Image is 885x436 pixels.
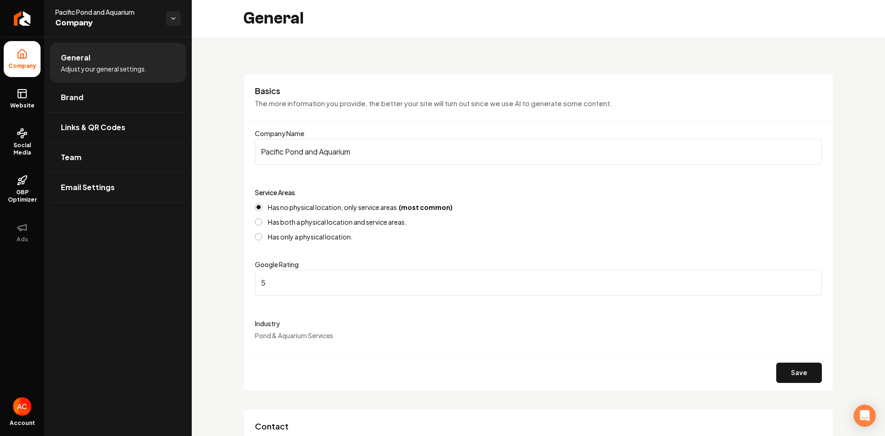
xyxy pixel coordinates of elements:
[4,215,41,251] button: Ads
[255,188,295,197] label: Service Areas
[14,11,31,26] img: Rebolt Logo
[268,233,353,240] label: Has only a physical location.
[255,270,822,296] input: Google Rating
[255,260,299,269] label: Google Rating
[10,419,35,427] span: Account
[255,139,822,165] input: Company Name
[255,421,822,432] h3: Contact
[61,64,147,73] span: Adjust your general settings.
[255,98,822,109] p: The more information you provide, the better your site will turn out since we use AI to generate ...
[61,92,83,103] span: Brand
[13,236,32,243] span: Ads
[399,203,453,211] strong: (most common)
[4,142,41,156] span: Social Media
[13,397,31,416] img: Andrew Cleveland
[243,9,304,28] h2: General
[255,85,822,96] h3: Basics
[255,129,304,137] label: Company Name
[13,397,31,416] button: Open user button
[854,405,876,427] div: Open Intercom Messenger
[4,189,41,203] span: GBP Optimizer
[50,113,186,142] a: Links & QR Codes
[50,173,186,202] a: Email Settings
[61,182,115,193] span: Email Settings
[50,143,186,172] a: Team
[61,122,125,133] span: Links & QR Codes
[55,17,159,30] span: Company
[268,219,407,225] label: Has both a physical location and service areas.
[61,152,82,163] span: Team
[55,7,159,17] span: Pacific Pond and Aquarium
[255,331,333,340] span: Pond & Aquarium Services
[776,363,822,383] button: Save
[4,81,41,117] a: Website
[5,62,40,70] span: Company
[4,167,41,211] a: GBP Optimizer
[268,204,453,210] label: Has no physical location, only service areas.
[6,102,38,109] span: Website
[255,318,822,329] label: Industry
[4,120,41,164] a: Social Media
[61,52,90,63] span: General
[50,83,186,112] a: Brand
